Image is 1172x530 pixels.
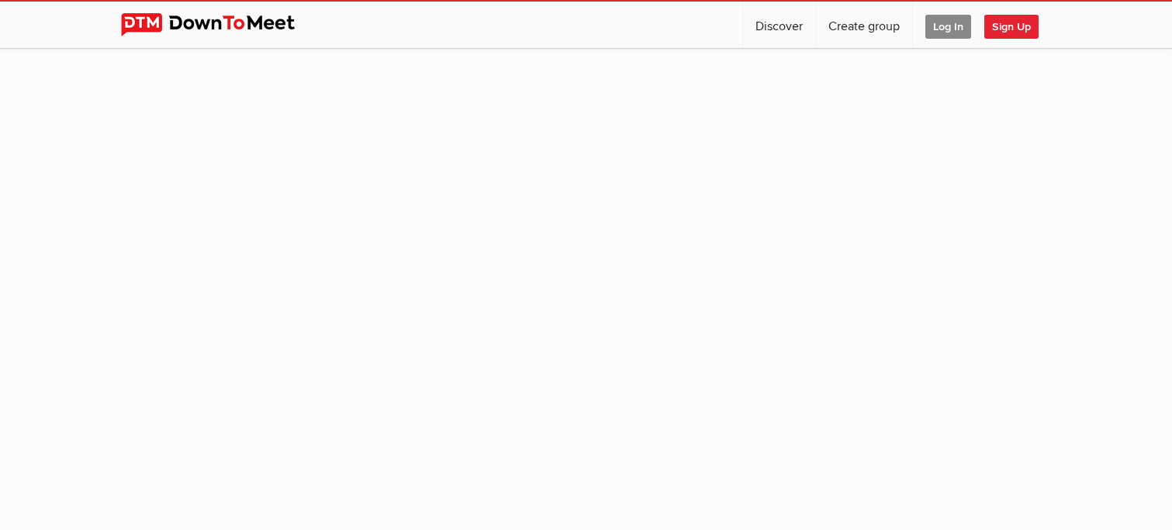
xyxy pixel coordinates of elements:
[913,2,984,48] a: Log In
[816,2,912,48] a: Create group
[925,15,971,39] span: Log In
[743,2,815,48] a: Discover
[984,2,1051,48] a: Sign Up
[121,13,319,36] img: DownToMeet
[984,15,1039,39] span: Sign Up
